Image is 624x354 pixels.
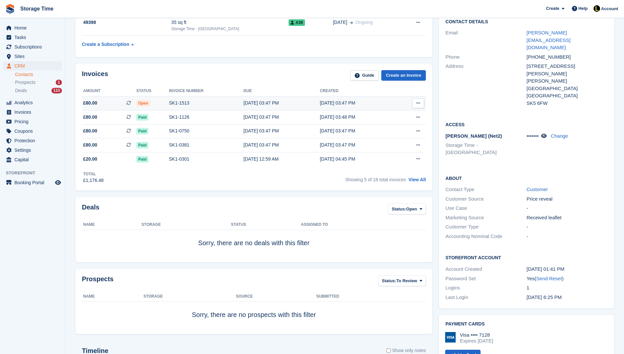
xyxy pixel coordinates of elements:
a: menu [3,23,62,32]
div: Accounting Nominal Code [445,233,526,240]
div: Total [83,171,104,177]
div: 1 [56,80,62,85]
span: Tasks [14,33,54,42]
div: [DATE] 03:48 PM [320,114,396,121]
div: SK1-0750 [169,128,244,134]
a: Contacts [15,71,62,78]
th: Status [136,86,169,96]
th: Assigned to [301,220,426,230]
label: Show only notes [387,347,426,354]
span: ( ) [535,276,563,281]
span: Home [14,23,54,32]
a: menu [3,155,62,164]
div: SK1-1513 [169,100,244,107]
span: £80.00 [83,100,97,107]
a: menu [3,117,62,126]
th: Name [82,220,142,230]
div: [DATE] 03:47 PM [320,128,396,134]
div: Phone [445,53,526,61]
h2: Contact Details [445,19,608,25]
a: Preview store [54,179,62,187]
h2: Payment cards [445,322,608,327]
th: Submitted [316,291,426,302]
th: Source [236,291,316,302]
div: SK1-0301 [169,156,244,163]
span: £80.00 [83,128,97,134]
h2: About [445,175,608,181]
span: Account [601,6,618,12]
div: Yes [527,275,608,283]
h2: Invoices [82,70,108,81]
th: Amount [82,86,136,96]
div: [GEOGRAPHIC_DATA] [527,92,608,100]
a: menu [3,33,62,42]
span: Storefront [6,170,65,176]
a: Create a Subscription [82,38,134,50]
span: Paid [136,156,148,163]
a: menu [3,127,62,136]
a: Send Reset [536,276,562,281]
div: [PERSON_NAME][GEOGRAPHIC_DATA] [527,77,608,92]
th: Storage [142,220,231,230]
th: Due [243,86,320,96]
div: Use Case [445,205,526,212]
span: A39 [289,19,305,26]
div: [STREET_ADDRESS][PERSON_NAME] [527,63,608,77]
span: Protection [14,136,54,145]
span: Paid [136,128,148,134]
div: Received leaflet [527,214,608,222]
a: Guide [350,70,379,81]
span: Open [136,100,150,107]
span: Coupons [14,127,54,136]
a: Create an Invoice [381,70,426,81]
th: Status [231,220,301,230]
a: menu [3,136,62,145]
span: Showing 5 of 18 total invoices [345,177,406,182]
span: Sorry, there are no deals with this filter [198,239,310,246]
div: Storage Time - [GEOGRAPHIC_DATA] [171,26,289,32]
div: - [527,233,608,240]
div: - [527,223,608,231]
div: Customer Source [445,195,526,203]
span: Settings [14,146,54,155]
div: Customer Type [445,223,526,231]
span: Open [406,206,417,212]
div: Account Created [445,265,526,273]
span: CRM [14,61,54,70]
span: £20.00 [83,156,97,163]
span: Sorry, there are no prospects with this filter [192,311,316,318]
div: Expires [DATE] [460,338,493,344]
div: Marketing Source [445,214,526,222]
a: Customer [527,187,548,192]
h2: Storefront Account [445,254,608,261]
span: Pricing [14,117,54,126]
div: 49398 [82,19,171,26]
span: £80.00 [83,114,97,121]
a: Deals 113 [15,87,62,94]
div: SK5 6FW [527,100,608,107]
th: Invoice number [169,86,244,96]
img: stora-icon-8386f47178a22dfd0bd8f6a31ec36ba5ce8667c1dd55bd0f319d3a0aa187defe.svg [5,4,15,14]
span: Status: [382,278,396,284]
div: [DATE] 03:47 PM [243,114,320,121]
div: Contact Type [445,186,526,193]
a: Change [551,133,568,139]
span: ••••••• [527,133,539,139]
div: [DATE] 01:41 PM [527,265,608,273]
span: To Review [396,278,417,284]
a: menu [3,178,62,187]
span: Capital [14,155,54,164]
button: Status: To Review [378,275,426,286]
a: View All [408,177,426,182]
a: menu [3,146,62,155]
div: Logins [445,284,526,292]
div: Password Set [445,275,526,283]
div: - [527,205,608,212]
button: Status: Open [388,204,426,214]
span: Prospects [15,79,35,86]
a: menu [3,108,62,117]
div: Email [445,29,526,51]
img: Visa Logo [445,332,456,343]
div: 1 [527,284,608,292]
span: Ongoing [355,20,373,25]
